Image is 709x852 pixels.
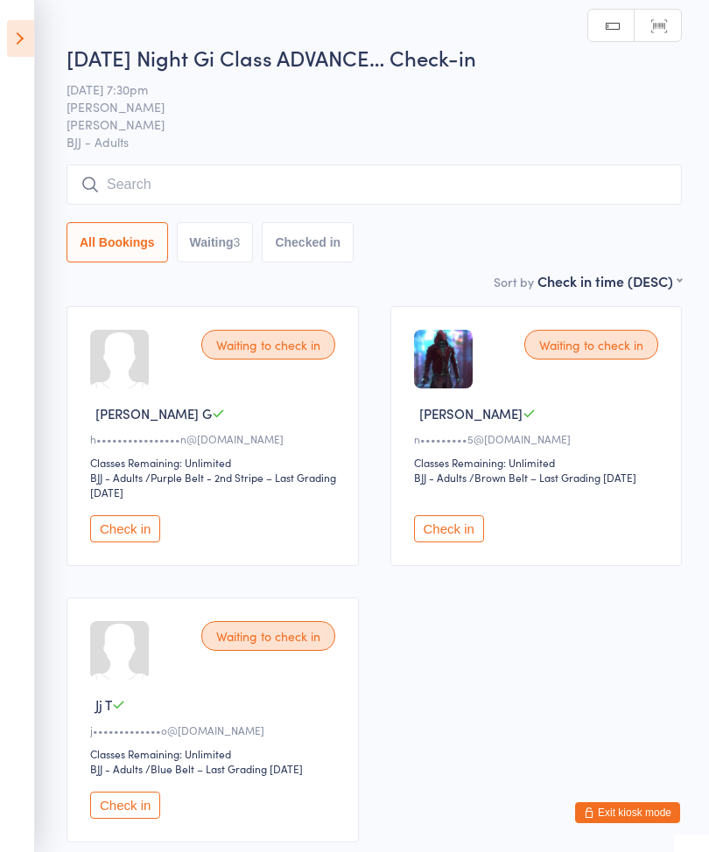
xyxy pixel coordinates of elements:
h2: [DATE] Night Gi Class ADVANCE… Check-in [67,43,682,72]
span: / Blue Belt – Last Grading [DATE] [145,761,303,776]
span: Jj T [95,695,112,714]
button: Check in [90,792,160,819]
span: / Brown Belt – Last Grading [DATE] [469,470,636,485]
span: [PERSON_NAME] [67,98,655,115]
div: Classes Remaining: Unlimited [90,455,340,470]
button: Waiting3 [177,222,254,262]
div: Waiting to check in [201,330,335,360]
div: Waiting to check in [201,621,335,651]
div: h••••••••••••••••n@[DOMAIN_NAME] [90,431,340,446]
button: Exit kiosk mode [575,802,680,823]
img: image1727763841.png [414,330,473,388]
span: / Purple Belt - 2nd Stripe – Last Grading [DATE] [90,470,336,499]
label: Sort by [494,273,534,290]
div: j•••••••••••••o@[DOMAIN_NAME] [90,723,340,737]
span: [DATE] 7:30pm [67,80,655,98]
button: Check in [90,515,160,542]
div: Classes Remaining: Unlimited [414,455,664,470]
div: BJJ - Adults [90,470,143,485]
button: Checked in [262,222,354,262]
span: [PERSON_NAME] [67,115,655,133]
span: [PERSON_NAME] G [95,404,212,423]
div: 3 [234,235,241,249]
div: Check in time (DESC) [537,271,682,290]
div: Waiting to check in [524,330,658,360]
button: All Bookings [67,222,168,262]
input: Search [67,164,682,205]
span: [PERSON_NAME] [419,404,523,423]
span: BJJ - Adults [67,133,682,150]
div: n•••••••••5@[DOMAIN_NAME] [414,431,664,446]
div: BJJ - Adults [90,761,143,776]
div: Classes Remaining: Unlimited [90,746,340,761]
button: Check in [414,515,484,542]
div: BJJ - Adults [414,470,467,485]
